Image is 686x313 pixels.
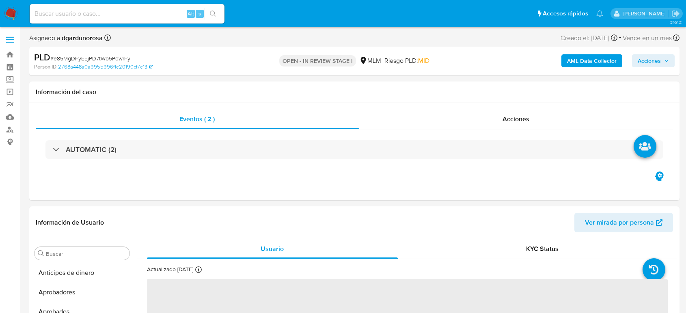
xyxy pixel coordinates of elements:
a: 2768a448a0a9955996f1e20190cf7e13 [58,63,153,71]
button: Ver mirada por persona [574,213,673,232]
b: PLD [34,51,50,64]
h1: Información del caso [36,88,673,96]
span: Asignado a [29,34,103,43]
span: Vence en un mes [623,34,672,43]
b: dgardunorosa [60,33,103,43]
p: diego.gardunorosas@mercadolibre.com.mx [623,10,669,17]
input: Buscar usuario o caso... [30,9,224,19]
div: AUTOMATIC (2) [45,140,663,159]
span: MID [418,56,429,65]
button: Acciones [632,54,675,67]
span: Riesgo PLD: [384,56,429,65]
button: search-icon [205,8,221,19]
h3: AUTOMATIC (2) [66,145,116,154]
a: Notificaciones [596,10,603,17]
span: KYC Status [526,244,559,253]
button: AML Data Collector [561,54,622,67]
span: Usuario [261,244,284,253]
p: Actualizado [DATE] [147,266,193,273]
span: - [619,32,621,43]
span: Accesos rápidos [543,9,588,18]
button: Buscar [38,250,44,257]
span: Acciones [503,114,529,124]
div: MLM [359,56,381,65]
a: Salir [671,9,680,18]
span: Alt [188,10,194,17]
input: Buscar [46,250,126,257]
span: Acciones [638,54,661,67]
span: # e85MgDFyEEjPD7tWb5PowrFy [50,54,130,62]
span: s [198,10,201,17]
span: Ver mirada por persona [585,213,654,232]
button: Aprobadores [31,283,133,302]
div: Creado el: [DATE] [561,32,617,43]
button: Anticipos de dinero [31,263,133,283]
b: AML Data Collector [567,54,617,67]
h1: Información de Usuario [36,219,104,227]
b: Person ID [34,63,56,71]
span: Eventos ( 2 ) [179,114,215,124]
p: OPEN - IN REVIEW STAGE I [279,55,356,66]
